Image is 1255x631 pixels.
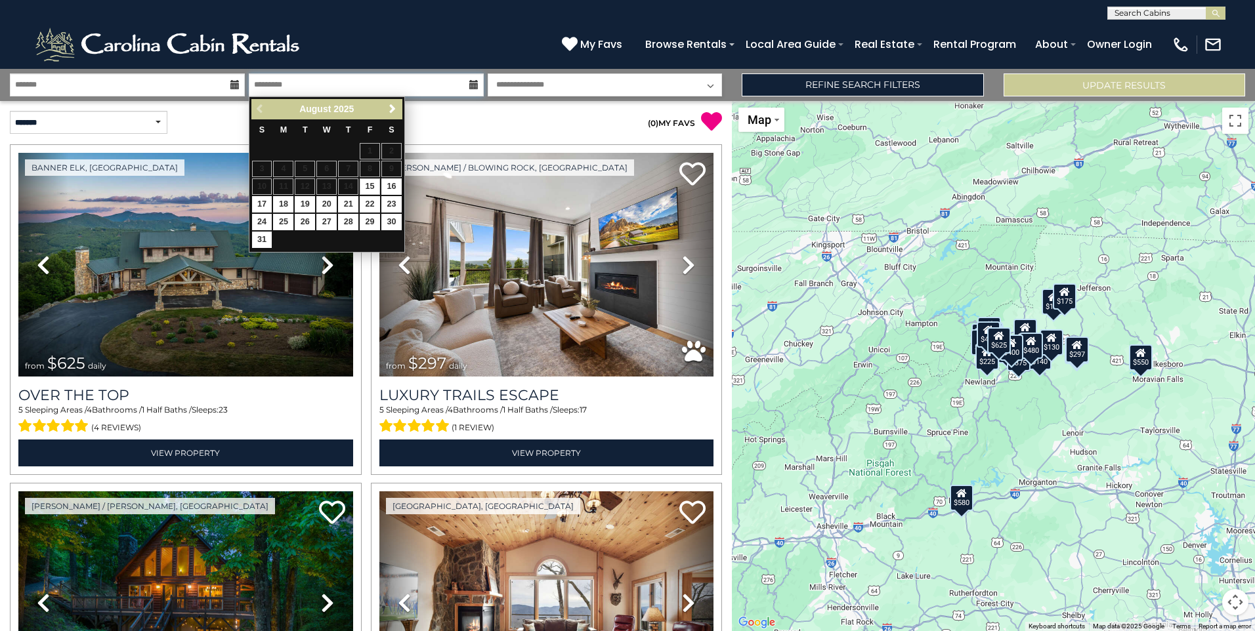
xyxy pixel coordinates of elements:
button: Toggle fullscreen view [1222,108,1248,134]
span: Next [387,104,398,114]
a: Open this area in Google Maps (opens a new window) [735,614,778,631]
span: Map [748,113,771,127]
a: 26 [295,214,315,230]
a: 29 [360,214,380,230]
a: Terms [1172,622,1191,630]
div: $425 [976,321,1000,348]
span: 17 [580,405,587,415]
span: Tuesday [303,125,308,134]
div: $175 [1053,283,1076,310]
span: 5 [18,405,23,415]
a: Browse Rentals [639,33,733,56]
span: August [299,104,331,114]
span: Sunday [259,125,265,134]
div: $480 [1019,333,1043,359]
a: Local Area Guide [739,33,842,56]
span: $625 [47,354,85,373]
a: Banner Elk, [GEOGRAPHIC_DATA] [25,159,184,176]
span: daily [449,361,467,371]
div: $580 [950,485,973,511]
a: My Favs [562,36,626,53]
span: Map data ©2025 Google [1093,622,1164,630]
a: 28 [338,214,358,230]
img: phone-regular-white.png [1172,35,1190,54]
a: [GEOGRAPHIC_DATA], [GEOGRAPHIC_DATA] [386,498,580,514]
a: Luxury Trails Escape [379,386,714,404]
span: 0 [650,118,656,128]
a: Owner Login [1080,33,1159,56]
a: Report a map error [1199,622,1251,630]
a: 24 [252,214,272,230]
a: [PERSON_NAME] / Blowing Rock, [GEOGRAPHIC_DATA] [386,159,634,176]
span: from [25,361,45,371]
div: $400 [1000,335,1023,361]
span: 1 Half Baths / [142,405,192,415]
a: 23 [381,196,402,213]
div: $140 [1027,344,1051,370]
span: Wednesday [323,125,331,134]
a: 16 [381,178,402,195]
div: $625 [987,327,1010,354]
a: 25 [273,214,293,230]
div: $125 [977,317,1000,343]
img: Google [735,614,778,631]
span: 4 [87,405,92,415]
div: $130 [1040,329,1063,356]
img: thumbnail_167153549.jpeg [18,153,353,377]
a: Add to favorites [679,499,706,527]
span: 2025 [333,104,354,114]
a: 17 [252,196,272,213]
a: Rental Program [927,33,1023,56]
a: 22 [360,196,380,213]
a: View Property [379,439,714,466]
div: $230 [971,329,994,356]
span: 5 [379,405,384,415]
a: Real Estate [848,33,921,56]
span: My Favs [580,36,622,52]
a: Refine Search Filters [742,73,983,96]
span: (4 reviews) [91,419,141,436]
span: from [386,361,406,371]
div: $175 [1042,289,1065,315]
div: $225 [975,344,999,370]
a: Add to favorites [319,499,345,527]
a: About [1029,33,1074,56]
a: 27 [316,214,337,230]
span: (1 review) [452,419,494,436]
span: Saturday [389,125,394,134]
a: View Property [18,439,353,466]
span: 4 [448,405,453,415]
img: mail-regular-white.png [1204,35,1222,54]
span: $297 [408,354,446,373]
button: Change map style [738,108,784,132]
a: 30 [381,214,402,230]
a: Add to favorites [679,161,706,189]
div: $349 [1013,319,1036,345]
a: Next [385,101,401,117]
div: Sleeping Areas / Bathrooms / Sleeps: [18,404,353,436]
a: 15 [360,178,380,195]
span: ( ) [648,118,658,128]
img: thumbnail_168695581.jpeg [379,153,714,377]
a: 31 [252,232,272,248]
span: Monday [280,125,287,134]
span: 23 [219,405,228,415]
button: Update Results [1004,73,1245,96]
div: $550 [1129,344,1153,371]
a: 19 [295,196,315,213]
span: 1 Half Baths / [503,405,553,415]
a: Over The Top [18,386,353,404]
span: Thursday [346,125,351,134]
span: Friday [368,125,373,134]
div: Sleeping Areas / Bathrooms / Sleeps: [379,404,714,436]
button: Map camera controls [1222,589,1248,615]
a: [PERSON_NAME] / [PERSON_NAME], [GEOGRAPHIC_DATA] [25,498,275,514]
a: 20 [316,196,337,213]
a: 18 [273,196,293,213]
button: Keyboard shortcuts [1029,622,1085,631]
a: 21 [338,196,358,213]
div: $297 [1065,336,1088,363]
a: (0)MY FAVS [648,118,695,128]
span: daily [88,361,106,371]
